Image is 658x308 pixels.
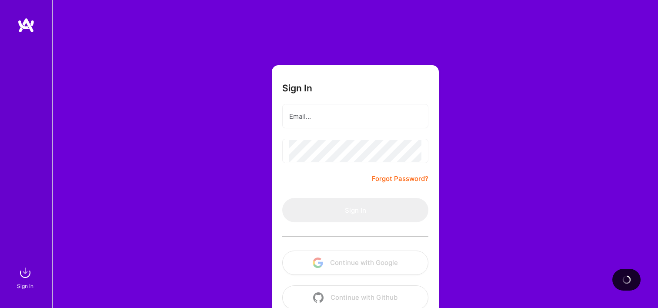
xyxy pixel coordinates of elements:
a: Forgot Password? [372,174,428,184]
a: sign inSign In [18,264,34,291]
h3: Sign In [282,83,312,94]
img: sign in [17,264,34,281]
img: logo [17,17,35,33]
button: Sign In [282,198,428,222]
div: Sign In [17,281,33,291]
input: Email... [289,105,421,127]
button: Continue with Google [282,251,428,275]
img: loading [622,275,631,284]
img: icon [313,258,323,268]
img: icon [313,292,324,303]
